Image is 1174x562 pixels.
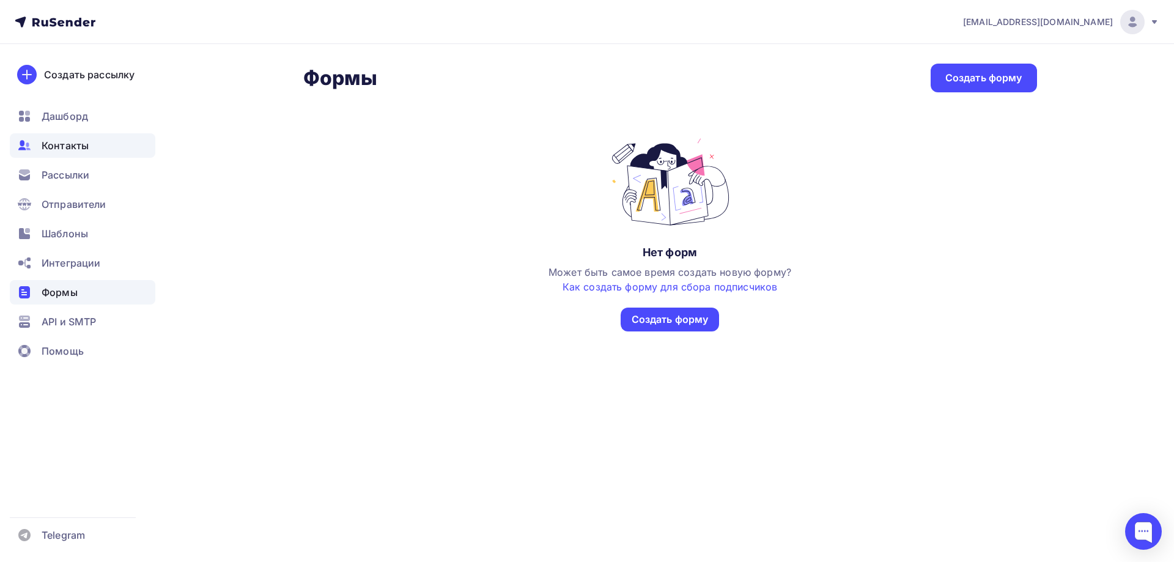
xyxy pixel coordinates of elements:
a: Контакты [10,133,155,158]
span: Дашборд [42,109,88,124]
h2: Формы [303,66,378,91]
span: Интеграции [42,256,100,270]
span: Шаблоны [42,226,88,241]
span: Помощь [42,344,84,358]
a: [EMAIL_ADDRESS][DOMAIN_NAME] [963,10,1159,34]
div: Создать форму [945,71,1022,85]
span: Формы [42,285,78,300]
a: Дашборд [10,104,155,128]
a: Как создать форму для сбора подписчиков [563,281,777,293]
div: Создать форму [632,312,709,327]
span: Рассылки [42,168,89,182]
span: [EMAIL_ADDRESS][DOMAIN_NAME] [963,16,1113,28]
a: Отправители [10,192,155,216]
span: API и SMTP [42,314,96,329]
a: Рассылки [10,163,155,187]
span: Отправители [42,197,106,212]
a: Формы [10,280,155,305]
div: Нет форм [643,245,697,260]
span: Telegram [42,528,85,542]
div: Создать рассылку [44,67,135,82]
span: Контакты [42,138,89,153]
span: Может быть самое время создать новую форму? [548,266,791,293]
a: Шаблоны [10,221,155,246]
